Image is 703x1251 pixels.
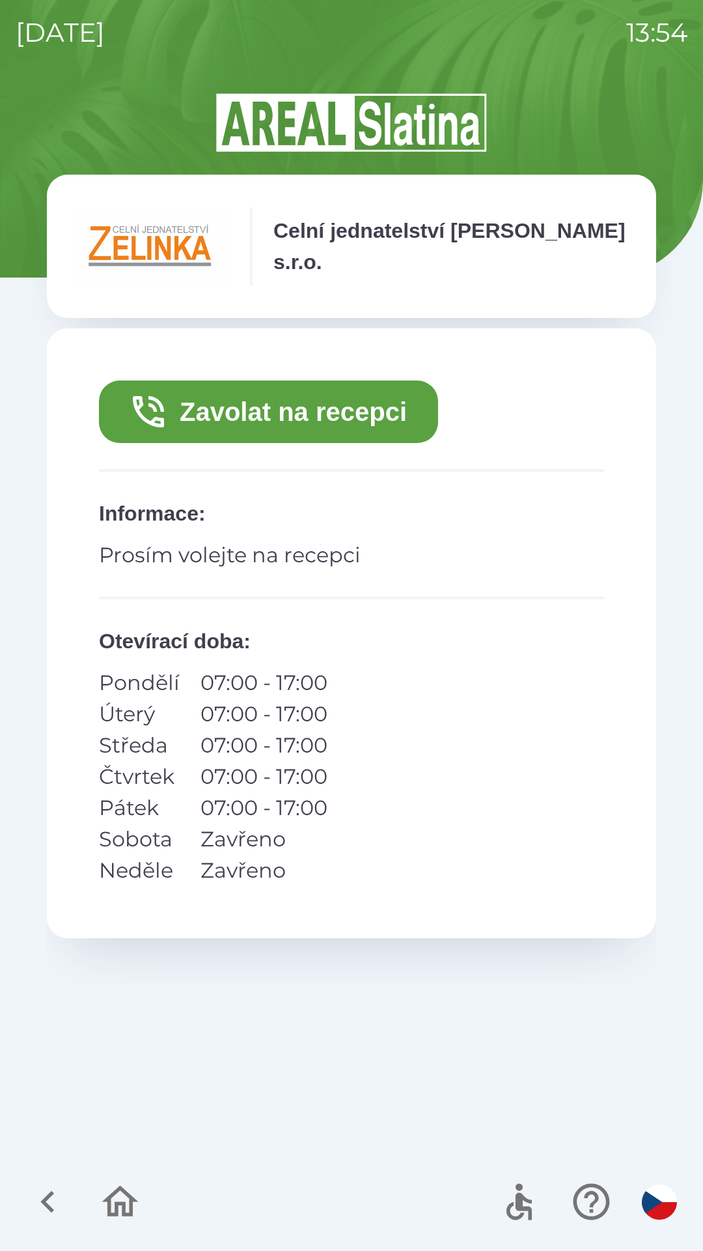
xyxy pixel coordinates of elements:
img: Logo [47,91,656,154]
img: cs flag [642,1185,677,1220]
p: Úterý [99,698,180,730]
p: Zavřeno [200,855,327,886]
p: Pondělí [99,667,180,698]
p: 13:54 [626,13,687,52]
p: 07:00 - 17:00 [200,761,327,792]
p: Prosím volejte na recepci [99,539,604,571]
p: Sobota [99,824,180,855]
p: 07:00 - 17:00 [200,698,327,730]
p: Celní jednatelství [PERSON_NAME] s.r.o. [273,215,630,278]
p: Středa [99,730,180,761]
img: e791fe39-6e5c-4488-8406-01cea90b779d.png [73,207,229,285]
p: 07:00 - 17:00 [200,792,327,824]
p: Čtvrtek [99,761,180,792]
p: Neděle [99,855,180,886]
p: Otevírací doba : [99,625,604,657]
p: Zavřeno [200,824,327,855]
button: Zavolat na recepci [99,381,438,443]
p: 07:00 - 17:00 [200,730,327,761]
p: [DATE] [16,13,105,52]
p: Informace : [99,498,604,529]
p: Pátek [99,792,180,824]
p: 07:00 - 17:00 [200,667,327,698]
